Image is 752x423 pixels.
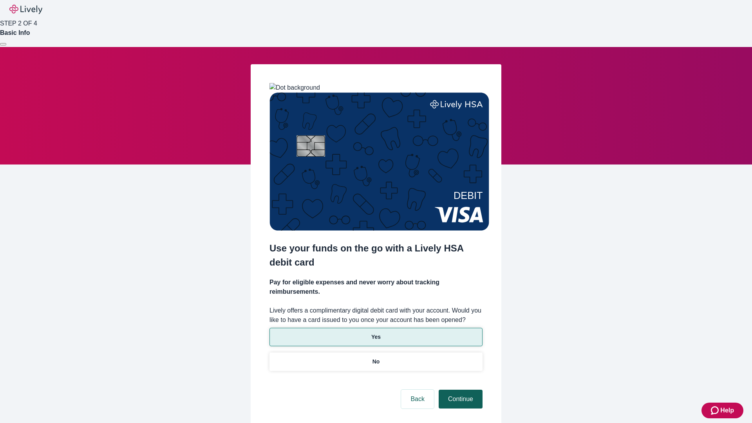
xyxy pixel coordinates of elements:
[269,278,483,296] h4: Pay for eligible expenses and never worry about tracking reimbursements.
[372,358,380,366] p: No
[711,406,720,415] svg: Zendesk support icon
[701,403,743,418] button: Zendesk support iconHelp
[269,92,489,231] img: Debit card
[269,352,483,371] button: No
[269,306,483,325] label: Lively offers a complimentary digital debit card with your account. Would you like to have a card...
[269,328,483,346] button: Yes
[439,390,483,409] button: Continue
[269,83,320,92] img: Dot background
[401,390,434,409] button: Back
[720,406,734,415] span: Help
[9,5,42,14] img: Lively
[371,333,381,341] p: Yes
[269,241,483,269] h2: Use your funds on the go with a Lively HSA debit card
